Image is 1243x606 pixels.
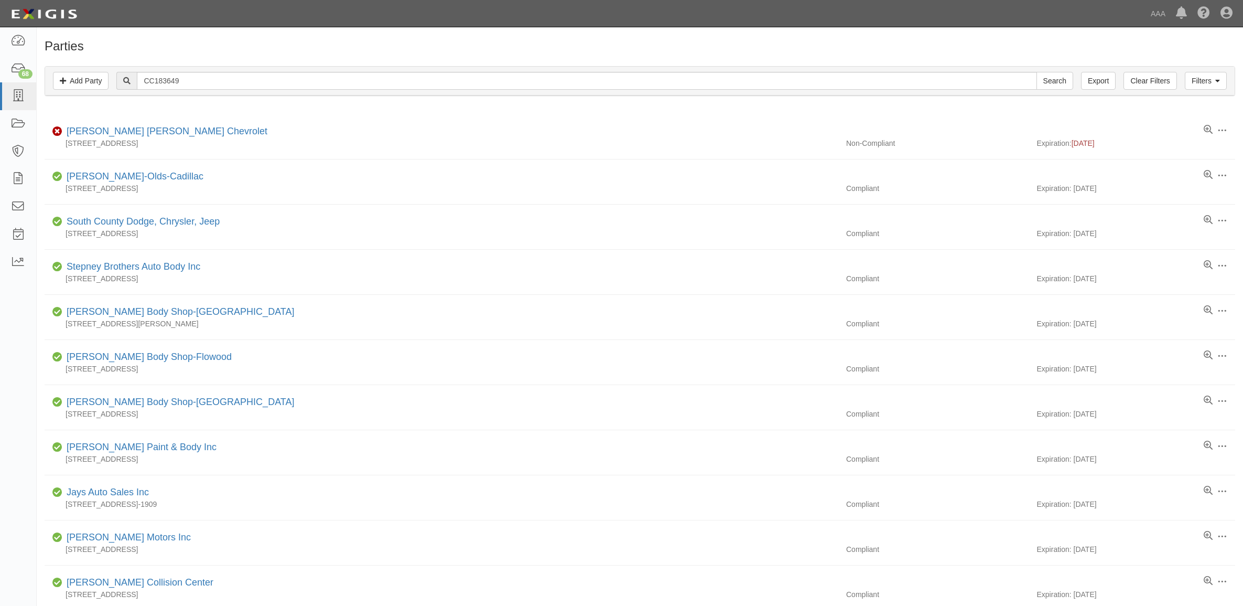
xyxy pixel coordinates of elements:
[1197,7,1210,20] i: Help Center - Complianz
[62,350,232,364] div: Barnett's Body Shop-Flowood
[62,441,217,454] div: Chrisenberry Paint & Body Inc
[45,273,838,284] div: [STREET_ADDRESS]
[1204,215,1213,226] a: View results summary
[67,532,191,543] a: [PERSON_NAME] Motors Inc
[52,579,62,587] i: Compliant
[62,531,191,545] div: Keller Motors Inc
[137,72,1036,90] input: Search
[62,170,203,184] div: Baldwin Chevy-Olds-Cadillac
[1037,364,1236,374] div: Expiration: [DATE]
[45,183,838,194] div: [STREET_ADDRESS]
[1204,170,1213,180] a: View results summary
[18,69,33,79] div: 68
[62,305,294,319] div: Barnett's Body Shop-Florence
[1204,260,1213,271] a: View results summary
[67,126,267,136] a: [PERSON_NAME] [PERSON_NAME] Chevrolet
[1037,589,1236,600] div: Expiration: [DATE]
[838,544,1037,555] div: Compliant
[1037,318,1236,329] div: Expiration: [DATE]
[838,183,1037,194] div: Compliant
[1204,396,1213,406] a: View results summary
[62,125,267,139] div: Jim Butler Linn Chevrolet
[1081,72,1116,90] a: Export
[1037,138,1236,148] div: Expiration:
[1123,72,1176,90] a: Clear Filters
[67,352,232,362] a: [PERSON_NAME] Body Shop-Flowood
[67,577,213,588] a: [PERSON_NAME] Collision Center
[838,228,1037,239] div: Compliant
[67,306,294,317] a: [PERSON_NAME] Body Shop-[GEOGRAPHIC_DATA]
[67,216,220,227] a: South County Dodge, Chrysler, Jeep
[1037,454,1236,464] div: Expiration: [DATE]
[1204,531,1213,541] a: View results summary
[1185,72,1227,90] a: Filters
[838,138,1037,148] div: Non-Compliant
[1037,409,1236,419] div: Expiration: [DATE]
[67,397,294,407] a: [PERSON_NAME] Body Shop-[GEOGRAPHIC_DATA]
[1204,350,1213,361] a: View results summary
[45,138,838,148] div: [STREET_ADDRESS]
[62,576,213,590] div: McCarthy Collision Center
[52,444,62,451] i: Compliant
[45,409,838,419] div: [STREET_ADDRESS]
[62,215,220,229] div: South County Dodge, Chrysler, Jeep
[1204,125,1213,135] a: View results summary
[45,544,838,555] div: [STREET_ADDRESS]
[838,589,1037,600] div: Compliant
[838,318,1037,329] div: Compliant
[52,128,62,135] i: Non-Compliant
[1204,441,1213,451] a: View results summary
[1037,183,1236,194] div: Expiration: [DATE]
[8,5,80,24] img: logo-5460c22ac91f19d4615b14bd174203de0afe785f0fc80cf4dbbc73dc1793850b.png
[45,318,838,329] div: [STREET_ADDRESS][PERSON_NAME]
[1145,3,1171,24] a: AAA
[67,442,217,452] a: [PERSON_NAME] Paint & Body Inc
[67,171,203,182] a: [PERSON_NAME]-Olds-Cadillac
[838,454,1037,464] div: Compliant
[1072,139,1095,147] span: [DATE]
[52,354,62,361] i: Compliant
[1037,544,1236,555] div: Expiration: [DATE]
[45,39,1235,53] h1: Parties
[52,218,62,226] i: Compliant
[62,486,149,499] div: Jays Auto Sales Inc
[45,589,838,600] div: [STREET_ADDRESS]
[838,273,1037,284] div: Compliant
[67,487,149,497] a: Jays Auto Sales Inc
[1204,576,1213,587] a: View results summary
[52,263,62,271] i: Compliant
[52,309,62,316] i: Compliant
[838,364,1037,374] div: Compliant
[45,499,838,509] div: [STREET_ADDRESS]-1909
[1036,72,1073,90] input: Search
[1037,228,1236,239] div: Expiration: [DATE]
[62,260,200,274] div: Stepney Brothers Auto Body Inc
[45,364,838,374] div: [STREET_ADDRESS]
[838,409,1037,419] div: Compliant
[52,534,62,541] i: Compliant
[52,489,62,496] i: Compliant
[45,228,838,239] div: [STREET_ADDRESS]
[1037,499,1236,509] div: Expiration: [DATE]
[45,454,838,464] div: [STREET_ADDRESS]
[52,173,62,180] i: Compliant
[1204,486,1213,496] a: View results summary
[1037,273,1236,284] div: Expiration: [DATE]
[67,261,200,272] a: Stepney Brothers Auto Body Inc
[52,399,62,406] i: Compliant
[838,499,1037,509] div: Compliant
[1204,305,1213,316] a: View results summary
[53,72,109,90] a: Add Party
[62,396,294,409] div: Barnett's Body Shop-Ridgeland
